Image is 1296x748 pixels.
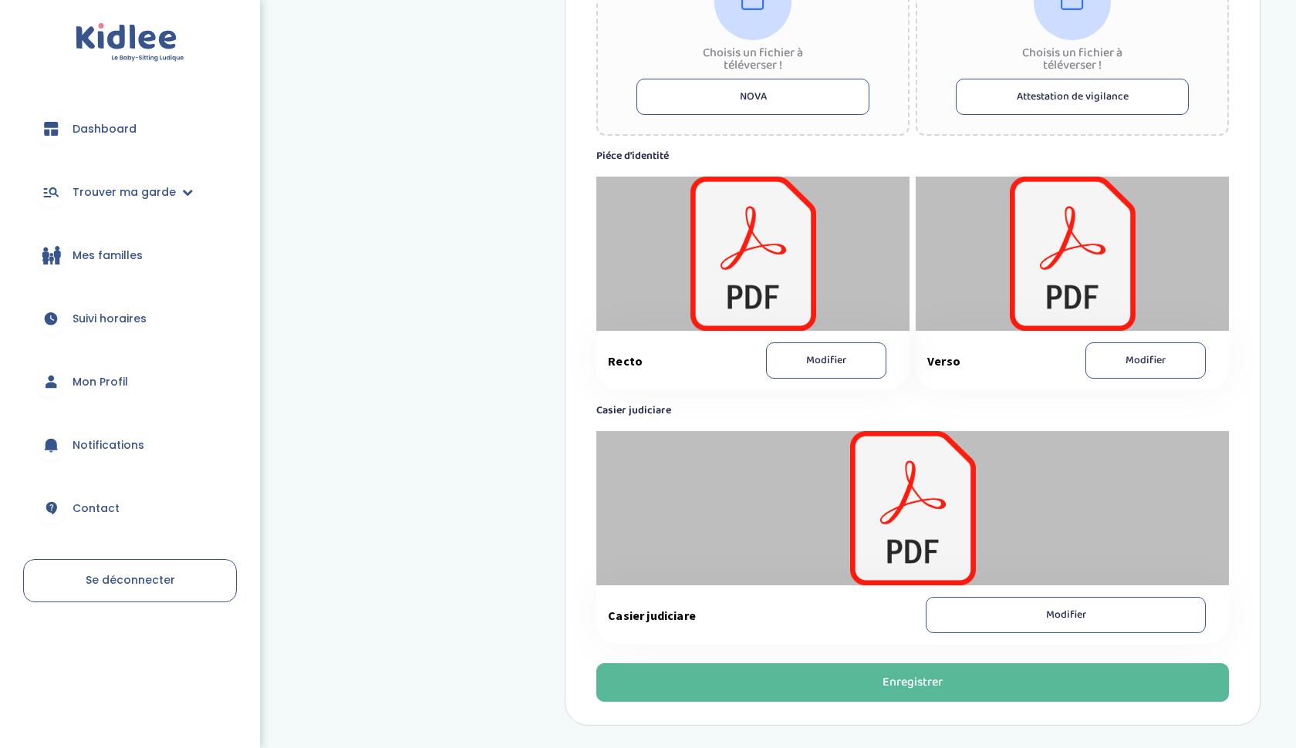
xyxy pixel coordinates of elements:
[23,291,237,346] a: Suivi horaires
[23,354,237,409] a: Mon Profil
[23,227,237,283] a: Mes familles
[766,342,886,379] button: Modifier
[636,79,869,115] button: NOVA
[76,23,184,62] img: logo.svg
[608,353,739,369] span: Recto
[927,353,1058,369] span: Verso
[23,559,237,602] a: Se déconnecter
[1085,342,1206,379] button: Modifier
[73,374,128,390] span: Mon Profil
[73,437,144,453] span: Notifications
[73,311,147,327] span: Suivi horaires
[23,164,237,220] a: Trouver ma garde
[608,608,899,623] span: Casier judiciare
[23,480,237,536] a: Contact
[73,248,143,264] span: Mes familles
[86,572,175,588] span: Se déconnecter
[23,101,237,157] a: Dashboard
[73,500,120,517] span: Contact
[596,403,1229,419] label: Casier judiciare
[690,47,817,72] div: Choisis un fichier à téléverser !
[956,79,1189,115] button: Attestation de vigilance
[883,674,943,692] div: Enregistrer
[73,121,137,137] span: Dashboard
[73,184,176,200] span: Trouver ma garde
[23,417,237,473] a: Notifications
[596,663,1229,702] button: Enregistrer
[926,597,1206,633] button: Modifier
[1009,47,1136,72] div: Choisis un fichier à téléverser !
[596,148,1229,164] label: Piéce d’identité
